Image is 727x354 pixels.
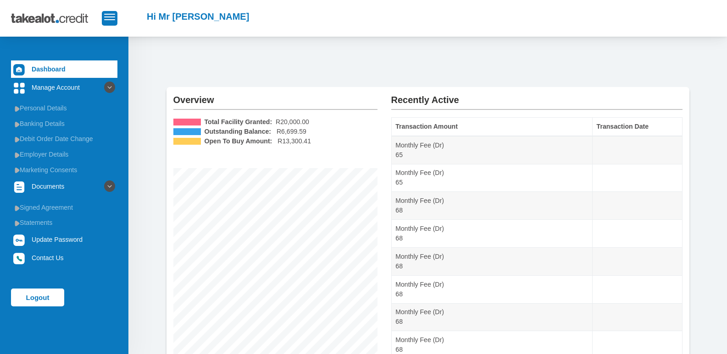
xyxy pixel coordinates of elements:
[391,275,592,303] td: Monthly Fee (Dr) 68
[15,205,20,211] img: menu arrow
[391,220,592,248] td: Monthly Fee (Dr) 68
[11,131,117,146] a: Debit Order Date Change
[15,220,20,226] img: menu arrow
[205,117,272,127] b: Total Facility Granted:
[147,11,249,22] h2: Hi Mr [PERSON_NAME]
[277,136,311,146] span: R13,300.41
[391,87,683,105] h2: Recently Active
[391,247,592,275] td: Monthly Fee (Dr) 68
[11,178,117,195] a: Documents
[11,79,117,96] a: Manage Account
[11,249,117,267] a: Contact Us
[277,127,306,136] span: R6,699.59
[11,215,117,230] a: Statements
[11,116,117,131] a: Banking Details
[205,127,272,136] b: Outstanding Balance:
[592,118,682,136] th: Transaction Date
[205,136,272,146] b: Open To Buy Amount:
[391,303,592,331] td: Monthly Fee (Dr) 68
[11,289,64,306] a: Logout
[11,60,117,78] a: Dashboard
[391,136,592,164] td: Monthly Fee (Dr) 65
[15,121,20,127] img: menu arrow
[11,200,117,215] a: Signed Agreement
[11,7,102,30] img: takealot_credit_logo.svg
[11,101,117,115] a: Personal Details
[391,118,592,136] th: Transaction Amount
[391,164,592,192] td: Monthly Fee (Dr) 65
[276,117,309,127] span: R20,000.00
[11,163,117,177] a: Marketing Consents
[11,147,117,162] a: Employer Details
[15,106,20,112] img: menu arrow
[15,136,20,142] img: menu arrow
[15,152,20,158] img: menu arrow
[15,167,20,173] img: menu arrow
[391,192,592,220] td: Monthly Fee (Dr) 68
[11,231,117,248] a: Update Password
[173,87,377,105] h2: Overview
